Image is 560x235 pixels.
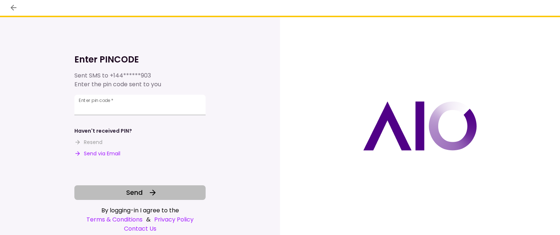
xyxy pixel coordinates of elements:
button: back [7,1,20,14]
div: By logging-in I agree to the [74,206,206,215]
a: Contact Us [74,224,206,233]
button: Send [74,185,206,200]
div: & [74,215,206,224]
img: AIO logo [363,101,477,151]
div: Haven't received PIN? [74,127,132,135]
button: Send via Email [74,150,120,158]
label: Enter pin code [79,97,113,103]
h1: Enter PINCODE [74,54,206,65]
span: Send [126,187,143,197]
a: Privacy Policy [154,215,194,224]
a: Terms & Conditions [86,215,143,224]
button: Resend [74,139,102,146]
div: Sent SMS to Enter the pin code sent to you [74,71,206,89]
